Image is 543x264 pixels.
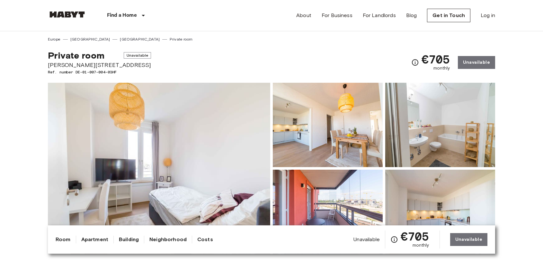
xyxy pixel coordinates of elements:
[120,36,160,42] a: [GEOGRAPHIC_DATA]
[296,12,311,19] a: About
[353,236,380,243] span: Unavailable
[390,236,398,243] svg: Check cost overview for full price breakdown. Please note that discounts apply to new joiners onl...
[48,50,104,61] span: Private room
[48,69,151,75] span: Ref. number DE-01-007-004-03HF
[56,236,71,243] a: Room
[48,61,151,69] span: [PERSON_NAME][STREET_ADDRESS]
[197,236,213,243] a: Costs
[48,36,60,42] a: Europe
[119,236,139,243] a: Building
[481,12,495,19] a: Log in
[363,12,396,19] a: For Landlords
[124,52,151,59] span: Unavailable
[413,242,429,249] span: monthly
[406,12,417,19] a: Blog
[170,36,192,42] a: Private room
[273,170,383,254] img: Picture of unit DE-01-007-004-03HF
[385,83,495,167] img: Picture of unit DE-01-007-004-03HF
[81,236,108,243] a: Apartment
[48,11,86,18] img: Habyt
[411,59,419,66] svg: Check cost overview for full price breakdown. Please note that discounts apply to new joiners onl...
[401,231,429,242] span: €705
[107,12,137,19] p: Find a Home
[48,83,270,254] img: Marketing picture of unit DE-01-007-004-03HF
[70,36,110,42] a: [GEOGRAPHIC_DATA]
[427,9,470,22] a: Get in Touch
[385,170,495,254] img: Picture of unit DE-01-007-004-03HF
[422,53,450,65] span: €705
[273,83,383,167] img: Picture of unit DE-01-007-004-03HF
[322,12,352,19] a: For Business
[433,65,450,71] span: monthly
[149,236,187,243] a: Neighborhood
